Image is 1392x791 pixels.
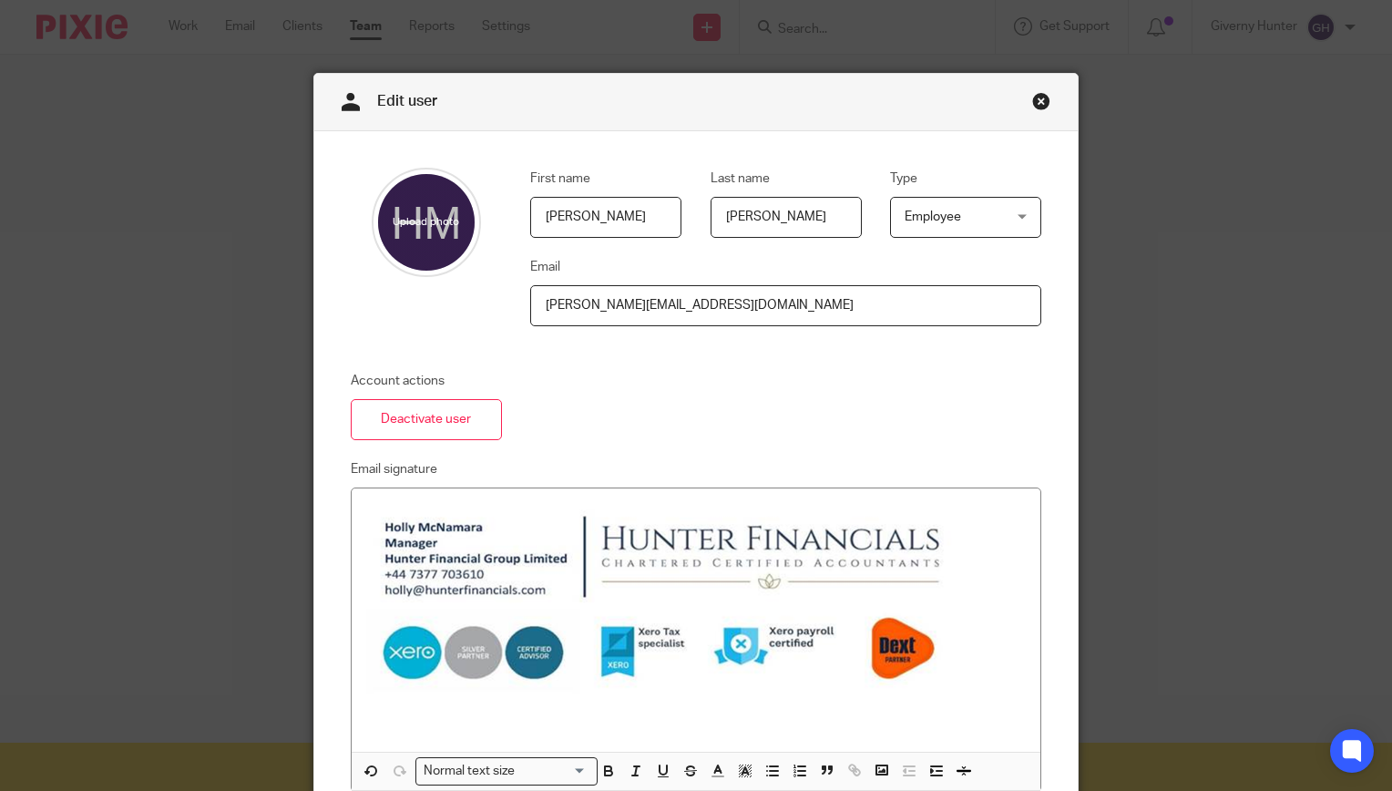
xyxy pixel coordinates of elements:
label: Type [890,169,917,188]
label: Email [530,258,560,276]
span: Employee [905,211,961,223]
img: Image [366,503,958,705]
p: Account actions [351,372,502,390]
a: Close this dialog window [1032,92,1050,117]
label: Last name [711,169,770,188]
label: Email signature [351,460,437,478]
label: First name [530,169,590,188]
span: Edit user [377,94,437,108]
a: Deactivate user [351,399,502,440]
input: Search for option [521,762,587,781]
span: Normal text size [420,762,519,781]
div: Search for option [415,757,598,786]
